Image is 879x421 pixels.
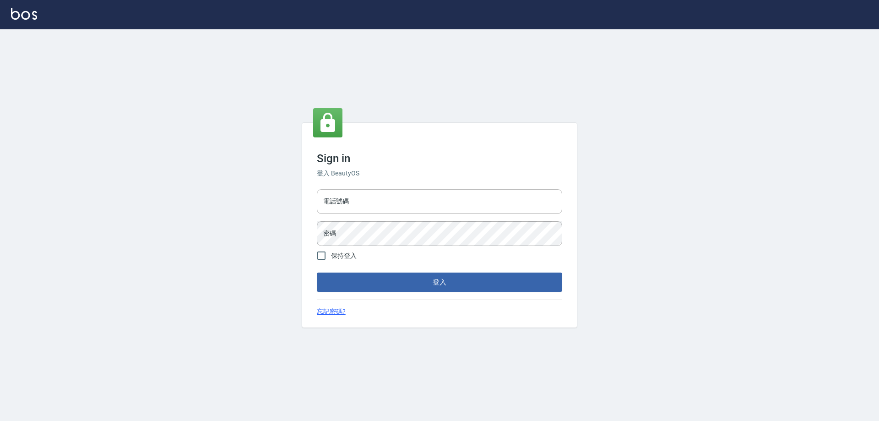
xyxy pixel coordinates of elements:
a: 忘記密碼? [317,307,346,317]
h6: 登入 BeautyOS [317,169,562,178]
button: 登入 [317,273,562,292]
h3: Sign in [317,152,562,165]
span: 保持登入 [331,251,357,261]
img: Logo [11,8,37,20]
